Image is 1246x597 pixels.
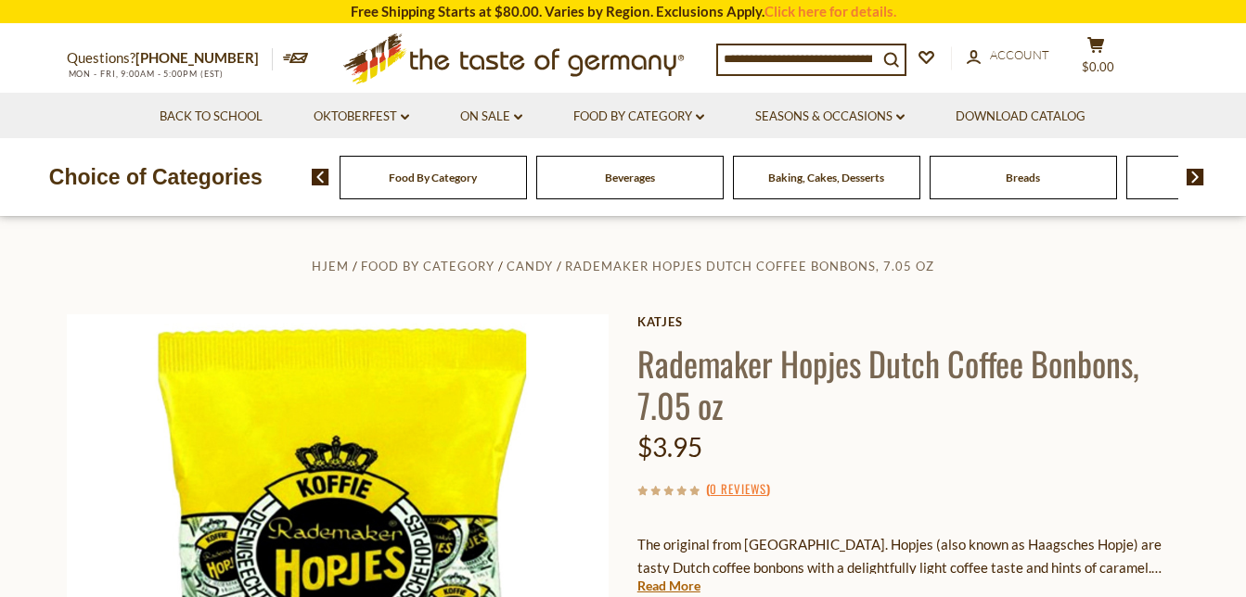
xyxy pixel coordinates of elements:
[755,108,893,123] font: Seasons & Occasions
[314,107,409,127] a: Oktoberfest
[460,107,522,127] a: On Sale
[967,45,1049,66] a: Account
[605,171,655,184] a: Beverages
[637,342,1180,426] h1: Rademaker Hopjes Dutch Coffee Bonbons, 7.05 oz
[956,107,1085,127] a: Download Catalog
[637,577,700,595] a: Read More
[573,107,704,127] a: Food By Category
[565,259,934,273] a: Rademaker Hopjes Dutch Coffee Bonbons, 7.05 oz
[710,479,766,500] a: 0 Reviews
[67,69,225,79] span: MON - FRI, 9:00AM - 5:00PM (EST)
[389,171,477,184] a: Food By Category
[361,259,495,273] a: Food By Category
[768,171,884,184] a: Baking, Cakes, Desserts
[764,3,896,19] a: Click here for details.
[637,314,1180,329] a: Katjes
[990,47,1049,62] span: Account
[573,108,692,123] font: Food By Category
[1082,59,1114,74] span: $0.00
[1069,36,1124,83] button: $0.00
[351,3,896,19] font: Free Shipping Starts at $80.00. Varies by Region. Exclusions Apply.
[135,49,259,66] a: [PHONE_NUMBER]
[507,259,553,273] a: Candy
[160,107,263,127] a: Back to School
[1187,169,1204,185] img: next arrow
[755,107,905,127] a: Seasons & Occasions
[637,431,702,463] span: $3.95
[312,259,349,273] a: Hjem
[706,479,770,498] span: ( )
[637,533,1180,579] p: The original from [GEOGRAPHIC_DATA]. Hopjes (also known as Haagsches Hopje) are tasty Dutch coffe...
[1006,171,1040,184] a: Breads
[314,108,397,123] font: Oktoberfest
[312,169,329,185] img: previous arrow
[460,108,510,123] font: On Sale
[67,49,135,66] font: Questions?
